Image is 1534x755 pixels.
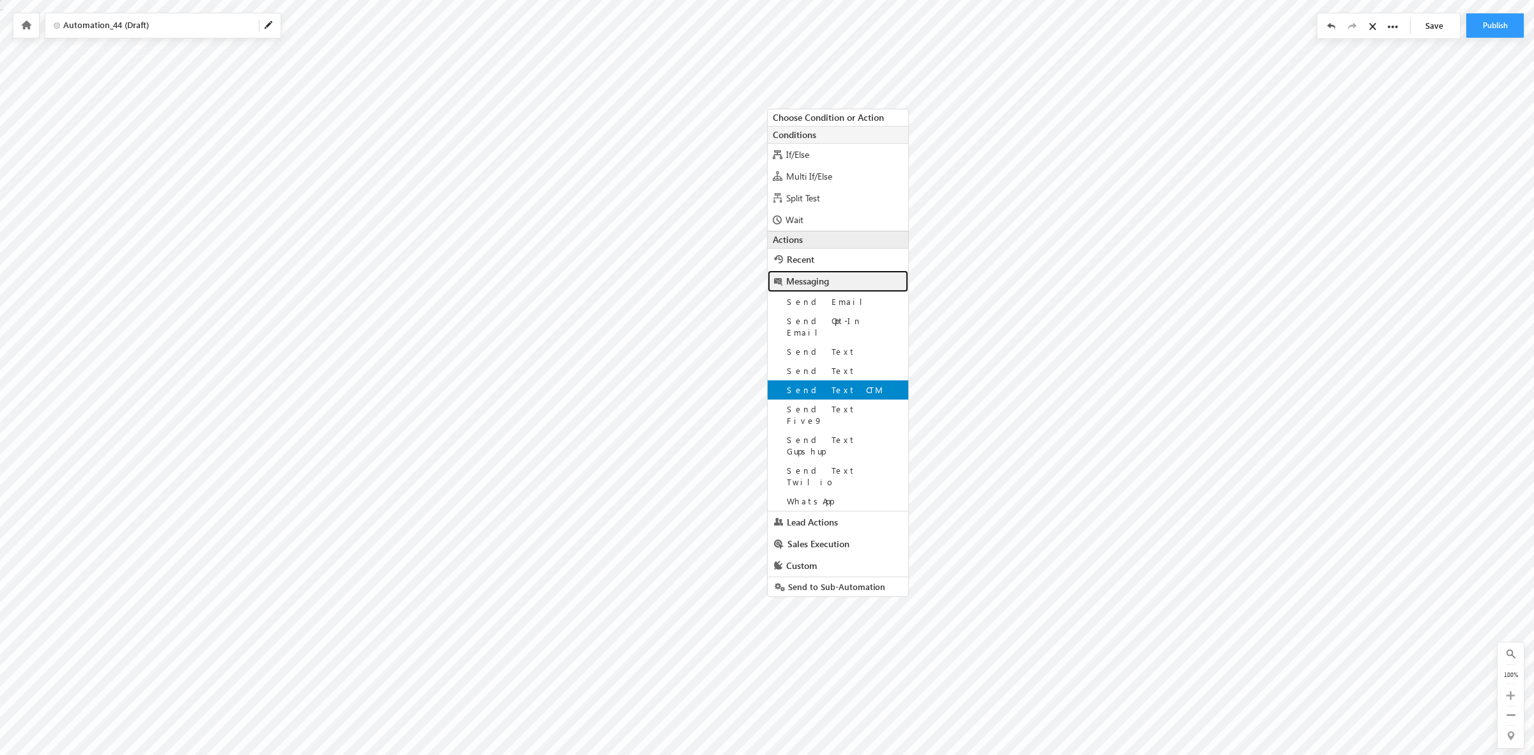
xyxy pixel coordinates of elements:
[787,516,838,528] span: Lead Actions
[768,231,908,248] div: Actions
[787,403,856,426] span: Send Text Five9
[768,249,908,270] a: Recent
[768,270,908,292] a: Messaging
[63,19,249,31] span: Automation_44 (Draft)
[45,13,281,38] div: Click to Edit
[787,253,814,265] span: Recent
[787,434,856,456] span: Send Text Gupshup
[787,465,856,487] span: Send Text Twilio
[786,214,803,226] span: Wait
[768,555,908,577] a: Custom
[786,192,820,204] span: Split Test
[1503,688,1519,703] div: Zoom In
[1503,710,1519,722] div: Zoom Out
[787,538,849,550] span: Sales Execution
[1507,710,1515,721] a: Zoom Out
[785,581,885,592] span: Send to Sub-Automation
[1415,13,1460,38] a: Save
[1506,691,1515,702] a: Zoom In
[768,109,908,126] div: Choose Condition or Action
[786,275,829,287] span: Messaging
[768,126,908,144] div: Conditions
[52,20,249,32] span: Click to Edit
[1466,13,1524,38] button: Publish
[787,315,862,338] span: Send Opt-In Email
[787,365,856,376] span: Send Text
[787,296,872,307] span: Send Email
[1503,669,1519,680] div: 100%
[786,170,832,182] span: Multi If/Else
[787,346,856,357] span: Send Text
[786,148,809,160] span: If/Else
[787,384,882,395] span: Send Text CTM
[768,511,908,533] a: Lead Actions
[768,533,908,555] a: Sales Execution
[787,495,833,506] span: WhatsApp
[786,559,817,572] span: Custom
